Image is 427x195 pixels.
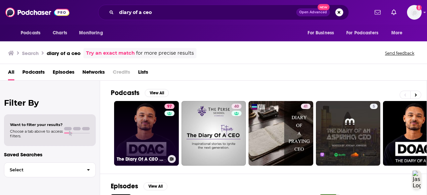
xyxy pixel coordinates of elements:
svg: Add a profile image [416,5,422,10]
span: Want to filter your results? [10,122,63,127]
a: 5 [370,104,378,109]
h3: Search [22,50,39,56]
a: 41 [301,104,311,109]
a: 97The Diary Of A CEO with [PERSON_NAME] [114,101,179,166]
a: Networks [82,67,105,80]
a: Podcasts [22,67,45,80]
span: New [318,4,330,10]
img: Podchaser - Follow, Share and Rate Podcasts [5,6,69,19]
span: Podcasts [21,28,40,38]
a: PodcastsView All [111,89,169,97]
span: Choose a tab above to access filters. [10,129,63,138]
h2: Episodes [111,182,138,190]
div: Search podcasts, credits, & more... [98,5,349,20]
a: Show notifications dropdown [389,7,399,18]
a: 5 [316,101,381,166]
span: Select [4,168,81,172]
button: open menu [16,27,49,39]
span: Open Advanced [299,11,327,14]
a: 97 [164,104,174,109]
span: for more precise results [136,49,194,57]
a: EpisodesView All [111,182,167,190]
button: Select [4,162,96,177]
button: Show profile menu [407,5,422,20]
input: Search podcasts, credits, & more... [116,7,296,18]
a: 41 [249,101,313,166]
span: For Podcasters [346,28,378,38]
span: 5 [373,103,375,110]
button: open menu [74,27,111,39]
span: Monitoring [79,28,103,38]
button: View All [143,182,167,190]
a: Lists [138,67,148,80]
button: Open AdvancedNew [296,8,330,16]
button: open menu [303,27,342,39]
span: Charts [53,28,67,38]
button: Send feedback [383,50,416,56]
h2: Podcasts [111,89,139,97]
span: More [391,28,403,38]
span: Logged in as mmullin [407,5,422,20]
a: 40 [181,101,246,166]
h3: diary of a ceo [47,50,81,56]
button: open menu [342,27,388,39]
span: 40 [234,103,239,110]
span: 97 [167,103,172,110]
span: Credits [113,67,130,80]
h2: Filter By [4,98,96,108]
img: User Profile [407,5,422,20]
span: 41 [304,103,308,110]
a: Charts [48,27,71,39]
h3: The Diary Of A CEO with [PERSON_NAME] [117,156,165,162]
a: Show notifications dropdown [372,7,383,18]
a: All [8,67,14,80]
span: For Business [308,28,334,38]
p: Saved Searches [4,151,96,158]
a: Episodes [53,67,74,80]
button: open menu [387,27,411,39]
a: Try an exact match [86,49,135,57]
a: 40 [232,104,242,109]
button: View All [145,89,169,97]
